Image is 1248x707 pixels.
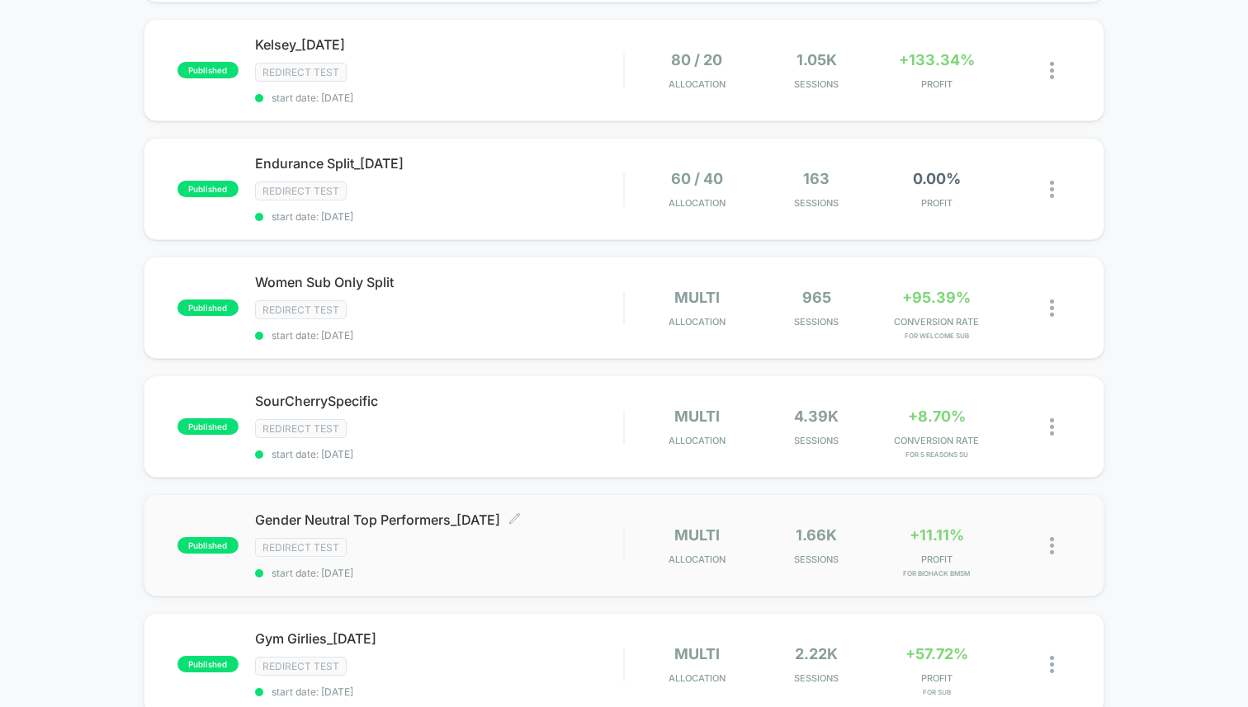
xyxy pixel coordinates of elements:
[255,657,347,676] span: Redirect Test
[761,197,872,209] span: Sessions
[881,78,992,90] span: PROFIT
[669,316,726,328] span: Allocation
[255,63,347,82] span: Redirect Test
[913,170,961,187] span: 0.00%
[761,78,872,90] span: Sessions
[1050,299,1054,317] img: close
[255,448,623,460] span: start date: [DATE]
[795,645,838,662] span: 2.22k
[1050,181,1054,198] img: close
[255,393,623,409] span: SourCherrySpecific
[669,78,726,90] span: Allocation
[671,170,723,187] span: 60 / 40
[255,511,623,528] span: Gender Neutral Top Performers_[DATE]
[177,418,239,435] span: published
[761,316,872,328] span: Sessions
[881,688,992,696] span: for Sub
[255,686,623,698] span: start date: [DATE]
[803,170,830,187] span: 163
[669,435,726,446] span: Allocation
[881,332,992,340] span: for Welcome Sub
[761,554,872,565] span: Sessions
[674,408,720,425] span: multi
[255,210,623,223] span: start date: [DATE]
[1050,537,1054,554] img: close
[881,554,992,565] span: PROFIT
[794,408,839,425] span: 4.39k
[255,155,623,172] span: Endurance Split_[DATE]
[177,537,239,554] span: published
[761,435,872,446] span: Sessions
[761,672,872,684] span: Sessions
[1050,418,1054,436] img: close
[255,329,623,342] span: start date: [DATE]
[881,435,992,446] span: CONVERSION RATE
[177,656,239,672] span: published
[669,554,726,565] span: Allocation
[669,672,726,684] span: Allocation
[881,197,992,209] span: PROFIT
[881,569,992,577] span: for Biohack BMSM
[905,645,968,662] span: +57.72%
[1050,656,1054,673] img: close
[255,36,623,53] span: Kelsey_[DATE]
[255,181,347,200] span: Redirect Test
[797,51,837,68] span: 1.05k
[674,645,720,662] span: multi
[671,51,722,68] span: 80 / 20
[796,526,837,544] span: 1.66k
[674,289,720,306] span: multi
[255,630,623,647] span: Gym Girlies_[DATE]
[902,289,971,306] span: +95.39%
[177,181,239,197] span: published
[255,538,347,557] span: Redirect Test
[802,289,831,306] span: 965
[674,526,720,544] span: multi
[908,408,966,425] span: +8.70%
[255,274,623,290] span: Women Sub Only Split
[1050,62,1054,79] img: close
[255,300,347,319] span: Redirect Test
[881,450,992,459] span: for 5 Reasons Su
[177,62,239,78] span: published
[910,526,964,544] span: +11.11%
[881,316,992,328] span: CONVERSION RATE
[255,567,623,579] span: start date: [DATE]
[881,672,992,684] span: PROFIT
[177,299,239,316] span: published
[899,51,975,68] span: +133.34%
[255,92,623,104] span: start date: [DATE]
[255,419,347,438] span: Redirect Test
[669,197,726,209] span: Allocation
